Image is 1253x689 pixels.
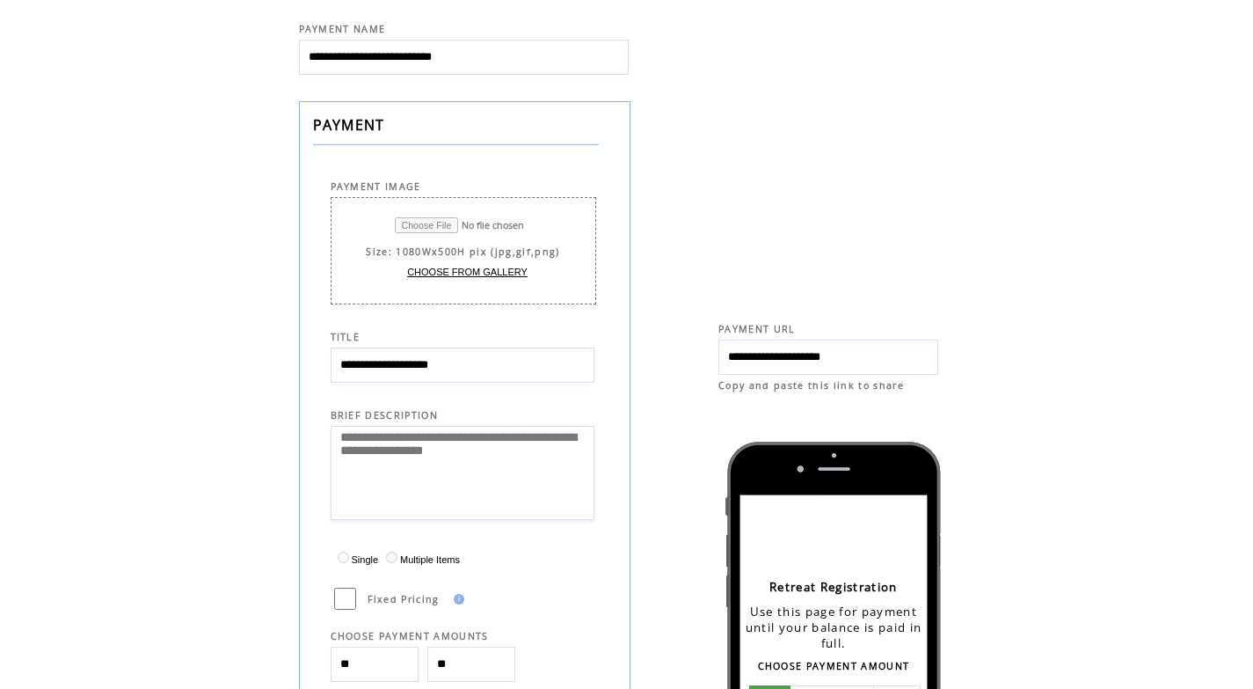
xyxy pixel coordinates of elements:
[338,552,349,563] input: Single
[333,554,379,565] label: Single
[448,594,464,605] img: help.gif
[331,409,439,421] span: BRIEF DESCRIPTION
[331,331,361,343] span: TITLE
[718,323,796,335] span: PAYMENT URL
[368,593,440,605] span: Fixed Pricing
[331,630,489,642] span: CHOOSE PAYMENT AMOUNTS
[382,554,460,565] label: Multiple Items
[746,604,922,651] span: Use this page for payment until your balance is paid in full.
[718,379,904,392] span: Copy and paste this link to share
[407,267,528,277] a: CHOOSE FROM GALLERY
[366,246,559,258] span: Size: 1080Wx500H pix (jpg,gif,png)
[331,180,421,193] span: PAYMENT IMAGE
[299,23,386,35] span: PAYMENT NAME
[313,115,385,135] span: PAYMENT
[758,660,910,672] span: CHOOSE PAYMENT AMOUNT
[386,552,397,563] input: Multiple Items
[769,579,898,595] span: Retreat Registration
